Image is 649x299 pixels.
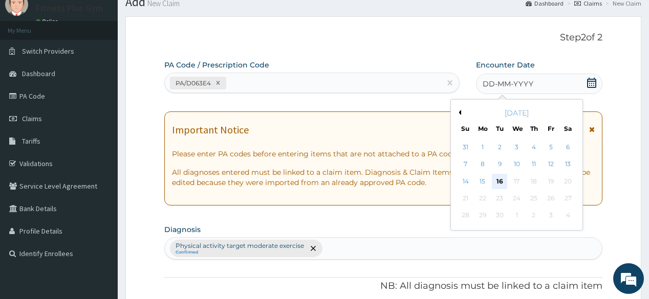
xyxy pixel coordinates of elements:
[458,157,473,172] div: Choose Sunday, September 7th, 2025
[492,208,507,223] div: Not available Tuesday, September 30th, 2025
[512,124,521,133] div: We
[509,191,524,206] div: Not available Wednesday, September 24th, 2025
[526,157,542,172] div: Choose Thursday, September 11th, 2025
[172,77,212,89] div: PA/D063E4
[458,208,473,223] div: Not available Sunday, September 28th, 2025
[19,51,41,77] img: d_794563401_company_1708531726252_794563401
[455,108,578,118] div: [DATE]
[59,86,141,190] span: We're online!
[547,124,555,133] div: Fr
[457,139,576,224] div: month 2025-09
[543,140,558,155] div: Choose Friday, September 5th, 2025
[475,140,490,155] div: Choose Monday, September 1st, 2025
[22,69,55,78] span: Dashboard
[456,110,461,115] button: Previous Month
[492,191,507,206] div: Not available Tuesday, September 23rd, 2025
[543,157,558,172] div: Choose Friday, September 12th, 2025
[164,32,602,43] p: Step 2 of 2
[560,208,575,223] div: Not available Saturday, October 4th, 2025
[172,124,249,135] h1: Important Notice
[172,167,594,188] p: All diagnoses entered must be linked to a claim item. Diagnosis & Claim Items that are visible bu...
[172,149,594,159] p: Please enter PA codes before entering items that are not attached to a PA code
[509,208,524,223] div: Not available Wednesday, October 1st, 2025
[476,60,535,70] label: Encounter Date
[492,140,507,155] div: Choose Tuesday, September 2nd, 2025
[164,60,269,70] label: PA Code / Prescription Code
[560,157,575,172] div: Choose Saturday, September 13th, 2025
[560,191,575,206] div: Not available Saturday, September 27th, 2025
[526,174,542,189] div: Not available Thursday, September 18th, 2025
[475,208,490,223] div: Not available Monday, September 29th, 2025
[164,280,602,293] p: NB: All diagnosis must be linked to a claim item
[543,191,558,206] div: Not available Friday, September 26th, 2025
[475,174,490,189] div: Choose Monday, September 15th, 2025
[483,79,533,89] span: DD-MM-YYYY
[560,140,575,155] div: Choose Saturday, September 6th, 2025
[458,174,473,189] div: Choose Sunday, September 14th, 2025
[543,174,558,189] div: Not available Friday, September 19th, 2025
[36,18,60,25] a: Online
[22,47,74,56] span: Switch Providers
[22,136,40,146] span: Tariffs
[492,174,507,189] div: Choose Tuesday, September 16th, 2025
[526,140,542,155] div: Choose Thursday, September 4th, 2025
[5,194,195,230] textarea: Type your message and hit 'Enter'
[529,124,538,133] div: Th
[509,140,524,155] div: Choose Wednesday, September 3rd, 2025
[564,124,572,133] div: Sa
[560,174,575,189] div: Not available Saturday, September 20th, 2025
[36,4,103,13] p: Fitness Plus Gym
[478,124,487,133] div: Mo
[509,157,524,172] div: Choose Wednesday, September 10th, 2025
[475,191,490,206] div: Not available Monday, September 22nd, 2025
[526,191,542,206] div: Not available Thursday, September 25th, 2025
[168,5,192,30] div: Minimize live chat window
[509,174,524,189] div: Not available Wednesday, September 17th, 2025
[475,157,490,172] div: Choose Monday, September 8th, 2025
[543,208,558,223] div: Not available Friday, October 3rd, 2025
[492,157,507,172] div: Choose Tuesday, September 9th, 2025
[526,208,542,223] div: Not available Thursday, October 2nd, 2025
[22,114,42,123] span: Claims
[458,140,473,155] div: Choose Sunday, August 31st, 2025
[461,124,469,133] div: Su
[458,191,473,206] div: Not available Sunday, September 21st, 2025
[53,57,172,71] div: Chat with us now
[495,124,504,133] div: Tu
[164,224,201,235] label: Diagnosis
